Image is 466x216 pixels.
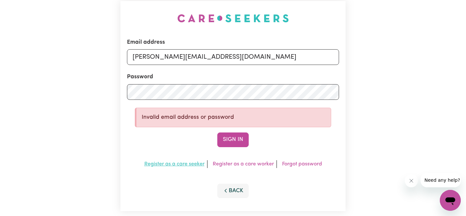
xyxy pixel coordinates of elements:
[144,162,205,167] a: Register as a care seeker
[217,132,249,147] button: Sign In
[127,38,165,47] label: Email address
[405,174,418,187] iframe: Close message
[217,184,249,198] button: Back
[127,73,153,81] label: Password
[440,190,461,211] iframe: Button to launch messaging window
[127,49,339,65] input: Email address
[421,173,461,187] iframe: Message from company
[142,113,326,122] p: Invalid email address or password
[213,162,274,167] a: Register as a care worker
[282,162,322,167] a: Forgot password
